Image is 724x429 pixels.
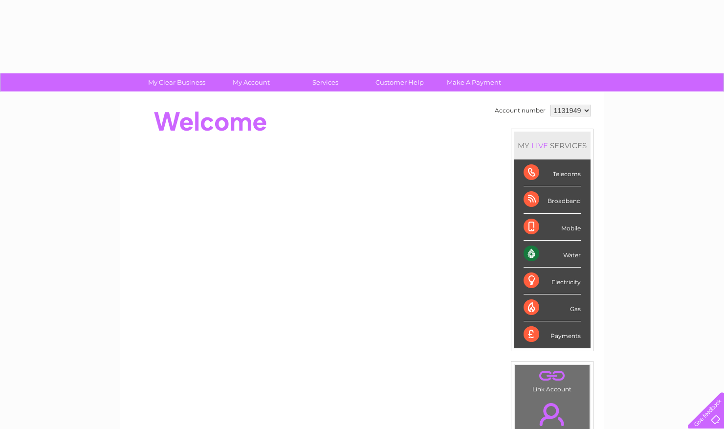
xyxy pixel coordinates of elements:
[514,132,591,159] div: MY SERVICES
[492,102,548,119] td: Account number
[524,241,581,268] div: Water
[359,73,440,91] a: Customer Help
[434,73,514,91] a: Make A Payment
[524,321,581,348] div: Payments
[524,186,581,213] div: Broadband
[524,268,581,294] div: Electricity
[529,141,550,150] div: LIVE
[514,364,590,395] td: Link Account
[136,73,217,91] a: My Clear Business
[524,214,581,241] div: Mobile
[524,159,581,186] div: Telecoms
[524,294,581,321] div: Gas
[211,73,291,91] a: My Account
[517,367,587,384] a: .
[285,73,366,91] a: Services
